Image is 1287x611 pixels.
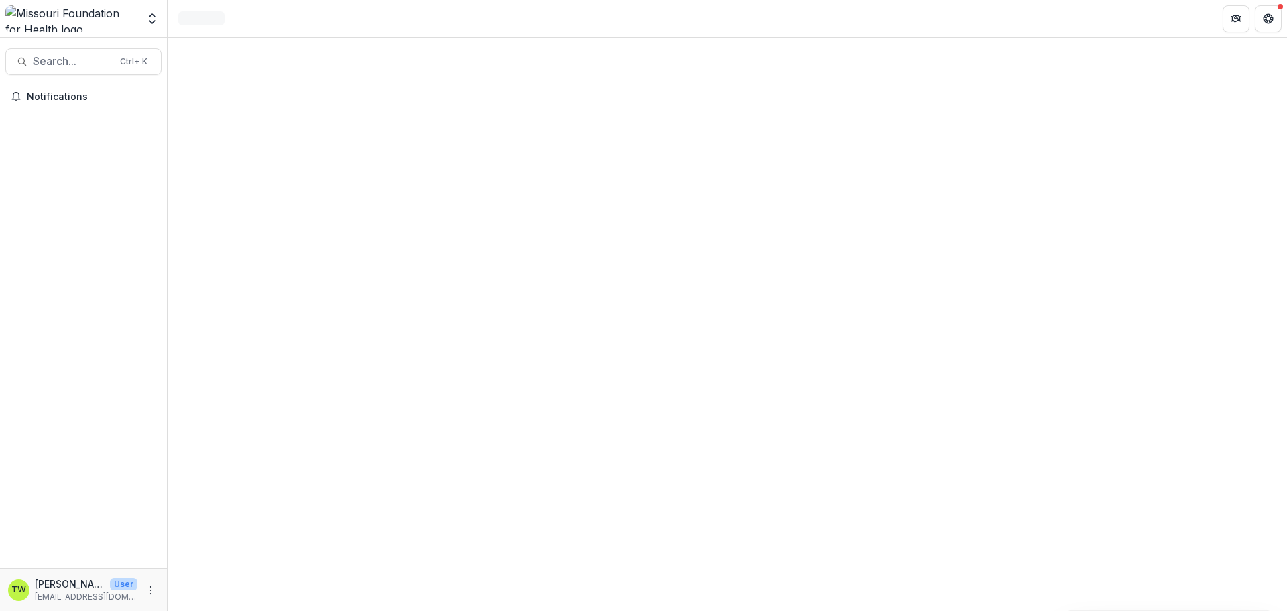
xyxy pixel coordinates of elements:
[1255,5,1282,32] button: Get Help
[27,91,156,103] span: Notifications
[1223,5,1249,32] button: Partners
[11,586,26,594] div: Torey Wall
[173,9,230,28] nav: breadcrumb
[35,591,137,603] p: [EMAIL_ADDRESS][DOMAIN_NAME]
[35,577,105,591] p: [PERSON_NAME]
[143,582,159,598] button: More
[117,54,150,69] div: Ctrl + K
[5,48,162,75] button: Search...
[110,578,137,590] p: User
[143,5,162,32] button: Open entity switcher
[33,55,112,68] span: Search...
[5,86,162,107] button: Notifications
[5,5,137,32] img: Missouri Foundation for Health logo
